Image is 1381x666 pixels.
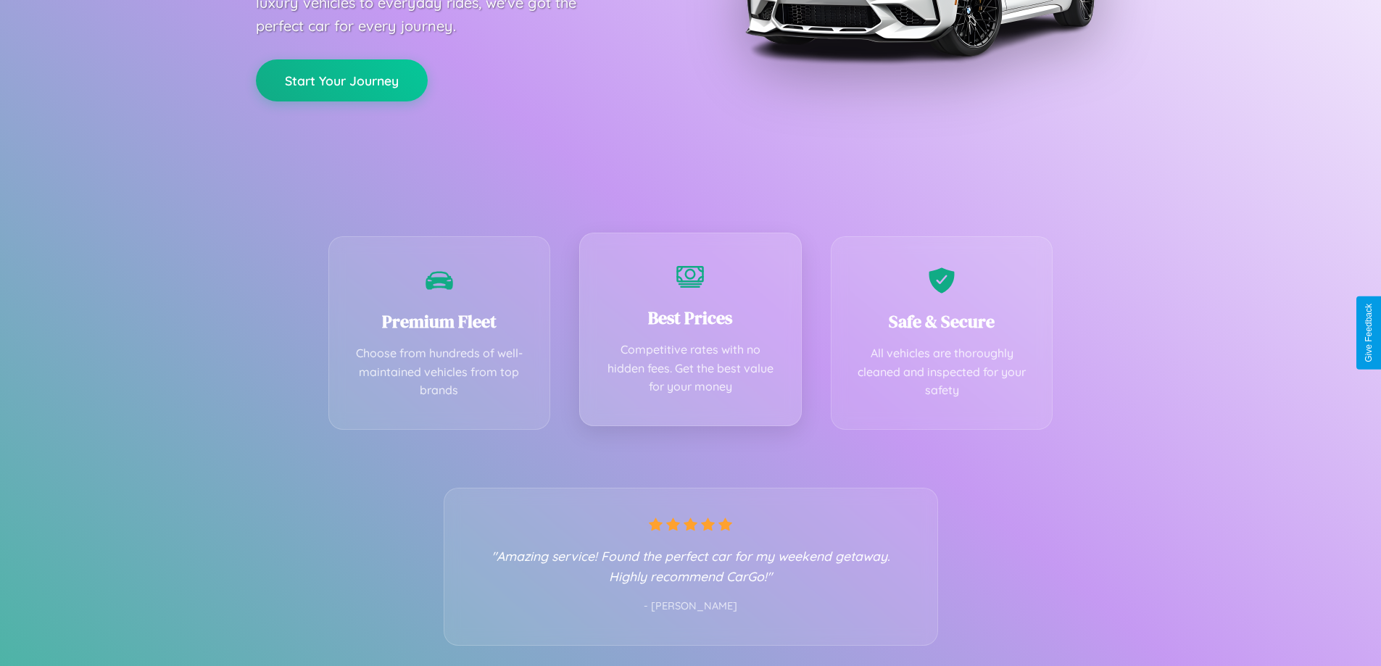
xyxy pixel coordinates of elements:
p: Competitive rates with no hidden fees. Get the best value for your money [602,341,779,396]
p: All vehicles are thoroughly cleaned and inspected for your safety [853,344,1031,400]
button: Start Your Journey [256,59,428,101]
div: Give Feedback [1364,304,1374,362]
h3: Best Prices [602,306,779,330]
p: - [PERSON_NAME] [473,597,908,616]
h3: Premium Fleet [351,309,528,333]
p: "Amazing service! Found the perfect car for my weekend getaway. Highly recommend CarGo!" [473,546,908,586]
p: Choose from hundreds of well-maintained vehicles from top brands [351,344,528,400]
h3: Safe & Secure [853,309,1031,333]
